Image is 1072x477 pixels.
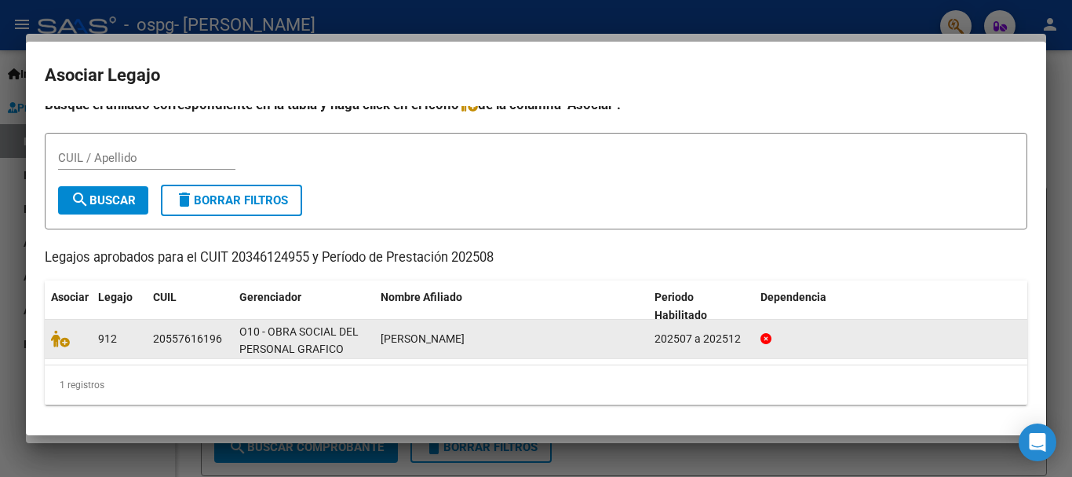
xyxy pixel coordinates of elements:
[381,291,462,303] span: Nombre Afiliado
[233,281,374,332] datatable-header-cell: Gerenciador
[648,281,754,332] datatable-header-cell: Periodo Habilitado
[239,291,301,303] span: Gerenciador
[161,185,302,216] button: Borrar Filtros
[71,190,89,209] mat-icon: search
[45,61,1027,90] h2: Asociar Legajo
[71,193,136,207] span: Buscar
[45,248,1027,268] p: Legajos aprobados para el CUIT 20346124955 y Período de Prestación 202508
[147,281,233,332] datatable-header-cell: CUIL
[1019,424,1056,461] div: Open Intercom Messenger
[381,332,465,345] span: OZORIO ERIK
[175,193,288,207] span: Borrar Filtros
[655,330,748,348] div: 202507 a 202512
[92,281,147,332] datatable-header-cell: Legajo
[239,325,359,356] span: O10 - OBRA SOCIAL DEL PERSONAL GRAFICO
[45,281,92,332] datatable-header-cell: Asociar
[754,281,1028,332] datatable-header-cell: Dependencia
[760,291,826,303] span: Dependencia
[45,365,1027,405] div: 1 registros
[655,291,707,321] span: Periodo Habilitado
[153,291,177,303] span: CUIL
[51,291,89,303] span: Asociar
[98,291,133,303] span: Legajo
[98,332,117,345] span: 912
[175,190,194,209] mat-icon: delete
[58,186,148,215] button: Buscar
[374,281,648,332] datatable-header-cell: Nombre Afiliado
[153,330,222,348] div: 20557616196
